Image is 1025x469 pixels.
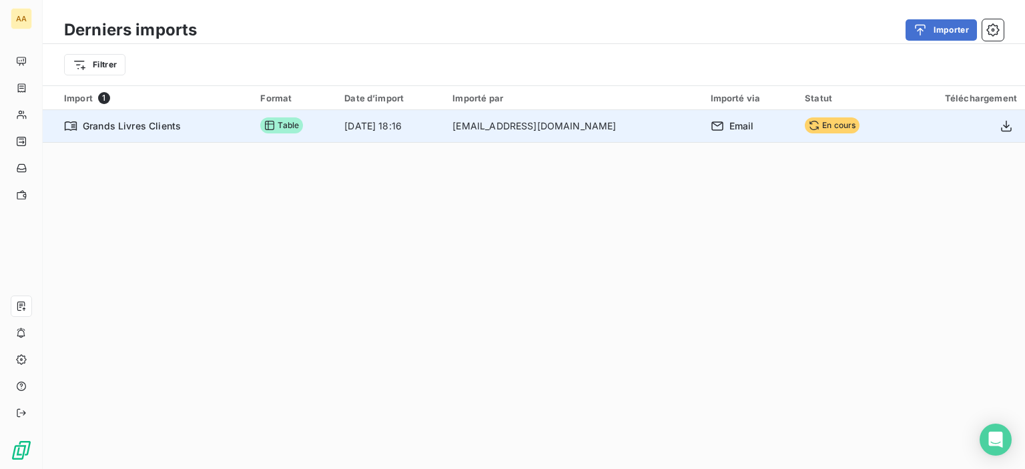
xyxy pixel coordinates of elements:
div: Format [260,93,328,103]
div: Statut [805,93,890,103]
div: Importé par [452,93,694,103]
span: En cours [805,117,860,133]
span: 1 [98,92,110,104]
h3: Derniers imports [64,18,197,42]
div: Open Intercom Messenger [980,424,1012,456]
span: Grands Livres Clients [83,119,181,133]
img: Logo LeanPay [11,440,32,461]
td: [EMAIL_ADDRESS][DOMAIN_NAME] [444,110,702,142]
span: Table [260,117,303,133]
td: [DATE] 18:16 [336,110,444,142]
div: AA [11,8,32,29]
div: Importé via [711,93,789,103]
div: Import [64,92,244,104]
button: Importer [906,19,977,41]
span: Email [729,119,754,133]
div: Téléchargement [906,93,1017,103]
button: Filtrer [64,54,125,75]
div: Date d’import [344,93,436,103]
